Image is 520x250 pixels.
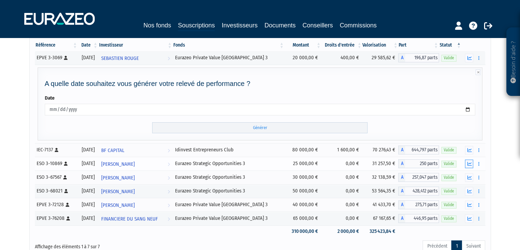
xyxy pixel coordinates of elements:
[321,212,362,225] td: 0,00 €
[37,187,76,195] div: ESO 3-68021
[441,147,456,153] span: Valide
[321,39,362,51] th: Droits d'entrée: activer pour trier la colonne par ordre croissant
[37,174,76,181] div: ESO 3-67567
[284,225,321,237] td: 310 000,00 €
[80,215,96,222] div: [DATE]
[398,173,439,182] div: A - Eurazeo Strategic Opportunities 3
[63,175,67,179] i: [Français] Personne physique
[98,171,173,184] a: [PERSON_NAME]
[175,201,282,208] div: Eurazeo Private Value [GEOGRAPHIC_DATA] 3
[98,212,173,225] a: FINANCIERE DU SANG NEUF
[441,202,456,208] span: Valide
[405,214,439,223] span: 446,95 parts
[64,189,68,193] i: [Français] Personne physique
[340,21,377,30] a: Commissions
[101,213,158,225] span: FINANCIERE DU SANG NEUF
[173,39,284,51] th: Fonds: activer pour trier la colonne par ordre croissant
[168,199,170,212] i: Voir l'investisseur
[168,172,170,184] i: Voir l'investisseur
[284,212,321,225] td: 65 000,00 €
[24,13,95,25] img: 1732889491-logotype_eurazeo_blanc_rvb.png
[37,160,76,167] div: ESO 3-10869
[178,21,215,31] a: Souscriptions
[168,185,170,198] i: Voir l'investisseur
[398,200,405,209] span: A
[398,53,439,62] div: A - Eurazeo Private Value Europe 3
[98,143,173,157] a: BF CAPITAL
[398,173,405,182] span: A
[398,53,405,62] span: A
[398,214,405,223] span: A
[45,95,55,102] label: Date
[175,146,282,153] div: Idinvest Entrepreneurs Club
[439,39,462,51] th: Statut : activer pour trier la colonne par ordre d&eacute;croissant
[398,146,439,154] div: A - Idinvest Entrepreneurs Club
[362,143,399,157] td: 70 276,43 €
[55,148,58,152] i: [Français] Personne physique
[98,51,173,65] a: SEBASTIEN ROUGE
[152,122,368,134] input: Générer
[284,184,321,198] td: 50 000,00 €
[362,184,399,198] td: 53 564,35 €
[101,158,135,171] span: [PERSON_NAME]
[37,146,76,153] div: IEC-7137
[321,184,362,198] td: 0,00 €
[321,171,362,184] td: 0,00 €
[362,39,399,51] th: Valorisation: activer pour trier la colonne par ordre croissant
[37,201,76,208] div: EPVE 3-72128
[405,53,439,62] span: 196,87 parts
[321,157,362,171] td: 0,00 €
[222,21,257,30] a: Investisseurs
[101,172,135,184] span: [PERSON_NAME]
[284,143,321,157] td: 80 000,00 €
[37,54,76,61] div: EPVE 3-3069
[80,146,96,153] div: [DATE]
[398,159,405,168] span: A
[398,39,439,51] th: Part: activer pour trier la colonne par ordre croissant
[66,203,69,207] i: [Français] Personne physique
[265,21,296,30] a: Documents
[441,188,456,195] span: Valide
[98,198,173,212] a: [PERSON_NAME]
[405,200,439,209] span: 275,71 parts
[284,39,321,51] th: Montant: activer pour trier la colonne par ordre croissant
[101,185,135,198] span: [PERSON_NAME]
[441,215,456,222] span: Valide
[362,225,399,237] td: 325 423,84 €
[405,146,439,154] span: 644,797 parts
[362,212,399,225] td: 67 167,65 €
[441,161,456,167] span: Valide
[66,216,70,221] i: [Français] Personne physique
[35,39,78,51] th: Référence : activer pour trier la colonne par ordre croissant
[362,157,399,171] td: 31 257,50 €
[284,198,321,212] td: 40 000,00 €
[175,160,282,167] div: Eurazeo Strategic Opportunities 3
[80,160,96,167] div: [DATE]
[362,51,399,65] td: 29 585,62 €
[168,213,170,225] i: Voir l'investisseur
[321,51,362,65] td: 400,00 €
[98,39,173,51] th: Investisseur: activer pour trier la colonne par ordre croissant
[37,215,76,222] div: EPVE 3-76208
[64,162,68,166] i: [Français] Personne physique
[398,146,405,154] span: A
[101,144,124,157] span: BF CAPITAL
[168,144,170,157] i: Voir l'investisseur
[168,52,170,65] i: Voir l'investisseur
[175,187,282,195] div: Eurazeo Strategic Opportunities 3
[80,187,96,195] div: [DATE]
[398,214,439,223] div: A - Eurazeo Private Value Europe 3
[80,201,96,208] div: [DATE]
[284,51,321,65] td: 20 000,00 €
[175,174,282,181] div: Eurazeo Strategic Opportunities 3
[405,173,439,182] span: 257,047 parts
[441,55,456,61] span: Valide
[284,157,321,171] td: 25 000,00 €
[143,21,171,30] a: Nos fonds
[398,159,439,168] div: A - Eurazeo Strategic Opportunities 3
[64,56,68,60] i: [Français] Personne physique
[405,159,439,168] span: 250 parts
[321,198,362,212] td: 0,00 €
[98,157,173,171] a: [PERSON_NAME]
[362,198,399,212] td: 41 433,70 €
